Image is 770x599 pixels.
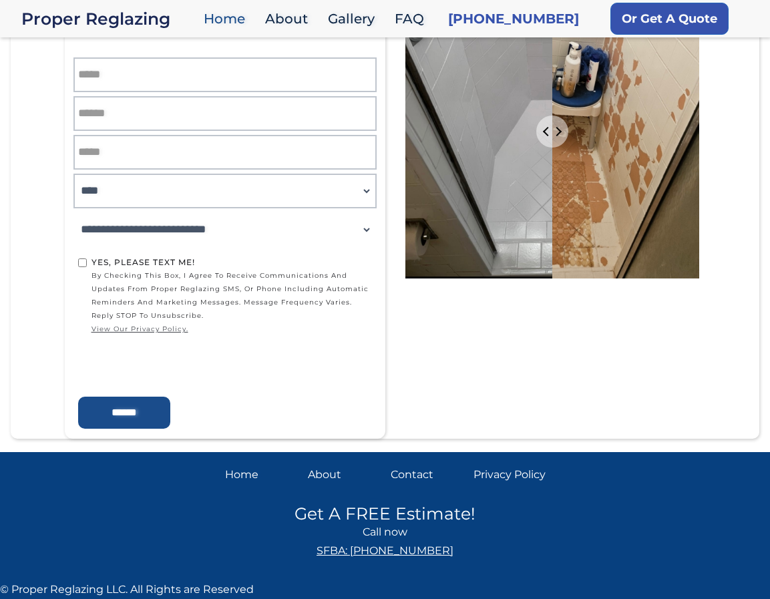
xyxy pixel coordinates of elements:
[197,5,258,33] a: Home
[258,5,321,33] a: About
[225,465,297,484] a: Home
[78,339,281,391] iframe: reCAPTCHA
[91,256,372,269] div: Yes, Please text me!
[321,5,388,33] a: Gallery
[91,269,372,336] span: by checking this box, I agree to receive communications and updates from Proper Reglazing SMS, or...
[473,465,546,484] a: Privacy Policy
[448,9,579,28] a: [PHONE_NUMBER]
[391,465,463,484] a: Contact
[610,3,729,35] a: Or Get A Quote
[71,6,379,429] form: Home page form
[21,9,197,28] a: home
[308,465,380,484] a: About
[78,258,87,267] input: Yes, Please text me!by checking this box, I agree to receive communications and updates from Prop...
[21,9,197,28] div: Proper Reglazing
[388,5,437,33] a: FAQ
[91,323,372,336] a: view our privacy policy.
